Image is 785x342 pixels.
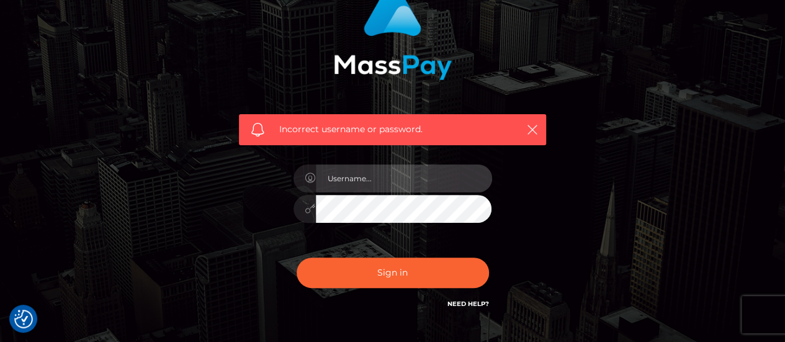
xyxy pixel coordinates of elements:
a: Need Help? [447,300,489,308]
span: Incorrect username or password. [279,123,506,136]
button: Sign in [297,258,489,288]
input: Username... [316,164,492,192]
button: Consent Preferences [14,310,33,328]
img: Revisit consent button [14,310,33,328]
